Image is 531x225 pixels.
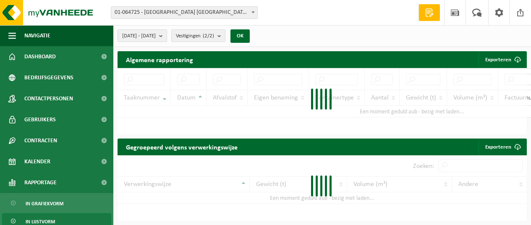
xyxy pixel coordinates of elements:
button: Vestigingen(2/2) [171,29,225,42]
span: Vestigingen [176,30,214,42]
span: Contactpersonen [24,88,73,109]
h2: Gegroepeerd volgens verwerkingswijze [118,139,246,155]
a: In grafiekvorm [2,195,111,211]
span: In grafiekvorm [26,196,63,212]
span: Bedrijfsgegevens [24,67,73,88]
span: Dashboard [24,46,56,67]
span: Contracten [24,130,57,151]
count: (2/2) [203,33,214,39]
span: Rapportage [24,172,57,193]
span: Kalender [24,151,50,172]
span: Navigatie [24,25,50,46]
button: Exporteren [479,51,526,68]
a: Exporteren [479,139,526,155]
h2: Algemene rapportering [118,51,201,68]
span: 01-064725 - BURG VINEGAR BELGIUM NV - STRIJTEM [111,6,258,19]
span: [DATE] - [DATE] [122,30,156,42]
button: [DATE] - [DATE] [118,29,167,42]
span: 01-064725 - BURG VINEGAR BELGIUM NV - STRIJTEM [111,7,257,18]
button: OK [230,29,250,43]
span: Gebruikers [24,109,56,130]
